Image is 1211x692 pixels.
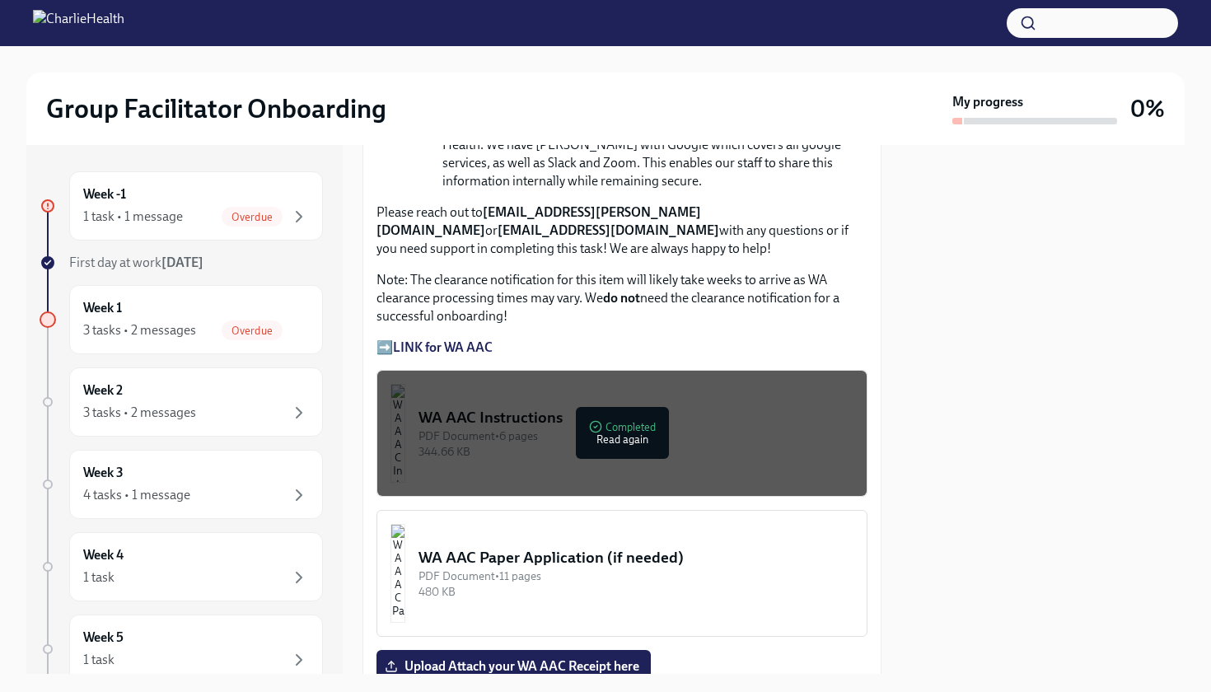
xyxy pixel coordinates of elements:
[388,658,639,675] span: Upload Attach your WA AAC Receipt here
[83,299,122,317] h6: Week 1
[418,568,853,584] div: PDF Document • 11 pages
[69,255,203,270] span: First day at work
[222,211,283,223] span: Overdue
[952,93,1023,111] strong: My progress
[83,486,190,504] div: 4 tasks • 1 message
[418,407,853,428] div: WA AAC Instructions
[498,222,719,238] strong: [EMAIL_ADDRESS][DOMAIN_NAME]
[83,185,126,203] h6: Week -1
[161,255,203,270] strong: [DATE]
[376,203,867,258] p: Please reach out to or with any questions or if you need support in completing this task! We are ...
[83,629,124,647] h6: Week 5
[418,547,853,568] div: WA AAC Paper Application (if needed)
[222,325,283,337] span: Overdue
[376,339,867,357] p: ➡️
[393,339,493,355] strong: LINK for WA AAC
[418,584,853,600] div: 480 KB
[83,381,123,400] h6: Week 2
[33,10,124,36] img: CharlieHealth
[46,92,386,125] h2: Group Facilitator Onboarding
[418,444,853,460] div: 344.66 KB
[1130,94,1165,124] h3: 0%
[83,208,183,226] div: 1 task • 1 message
[83,321,196,339] div: 3 tasks • 2 messages
[376,271,867,325] p: Note: The clearance notification for this item will likely take weeks to arrive as WA clearance p...
[83,546,124,564] h6: Week 4
[83,404,196,422] div: 3 tasks • 2 messages
[83,651,115,669] div: 1 task
[83,568,115,587] div: 1 task
[83,464,124,482] h6: Week 3
[376,204,701,238] strong: [EMAIL_ADDRESS][PERSON_NAME][DOMAIN_NAME]
[418,428,853,444] div: PDF Document • 6 pages
[390,524,405,623] img: WA AAC Paper Application (if needed)
[603,290,640,306] strong: do not
[390,384,405,483] img: WA AAC Instructions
